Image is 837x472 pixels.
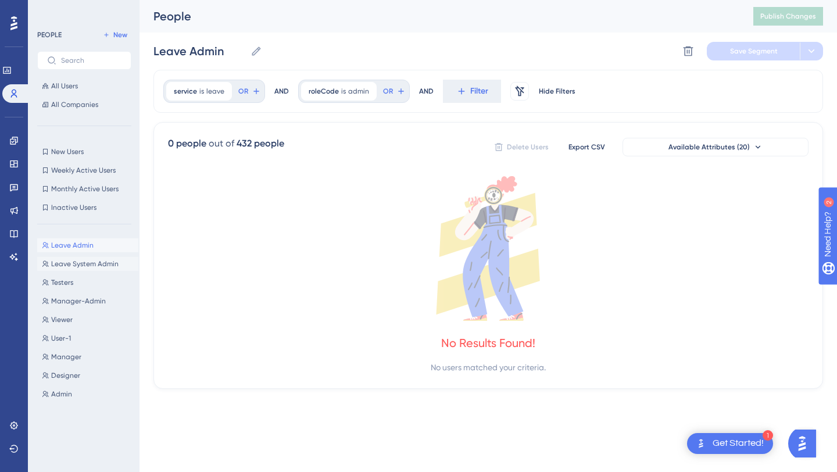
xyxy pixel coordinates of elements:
[37,276,138,289] button: Testers
[431,360,546,374] div: No users matched your criteria.
[37,257,138,271] button: Leave System Admin
[209,137,234,151] div: out of
[61,56,121,65] input: Search
[237,137,284,151] div: 432 people
[99,28,131,42] button: New
[51,296,106,306] span: Manager-Admin
[37,182,131,196] button: Monthly Active Users
[539,87,575,96] span: Hide Filters
[730,47,778,56] span: Save Segment
[37,30,62,40] div: PEOPLE
[37,163,131,177] button: Weekly Active Users
[51,203,96,212] span: Inactive Users
[37,369,138,382] button: Designer
[81,6,84,15] div: 2
[37,294,138,308] button: Manager-Admin
[168,137,206,151] div: 0 people
[238,87,248,96] span: OR
[713,437,764,450] div: Get Started!
[37,331,138,345] button: User-1
[174,87,197,96] span: service
[51,166,116,175] span: Weekly Active Users
[557,138,616,156] button: Export CSV
[51,315,73,324] span: Viewer
[383,87,393,96] span: OR
[348,87,369,96] span: admin
[441,335,535,351] div: No Results Found!
[37,145,131,159] button: New Users
[37,98,131,112] button: All Companies
[707,42,800,60] button: Save Segment
[199,87,204,96] span: is
[341,87,346,96] span: is
[37,387,138,401] button: Admin
[51,278,73,287] span: Testers
[51,184,119,194] span: Monthly Active Users
[760,12,816,21] span: Publish Changes
[668,142,750,152] span: Available Attributes (20)
[51,241,94,250] span: Leave Admin
[687,433,773,454] div: Open Get Started! checklist, remaining modules: 1
[763,430,773,441] div: 1
[753,7,823,26] button: Publish Changes
[274,80,289,103] div: AND
[37,79,131,93] button: All Users
[694,437,708,450] img: launcher-image-alternative-text
[51,259,119,269] span: Leave System Admin
[381,82,407,101] button: OR
[470,84,488,98] span: Filter
[37,350,138,364] button: Manager
[27,3,73,17] span: Need Help?
[419,80,434,103] div: AND
[51,371,80,380] span: Designer
[37,313,138,327] button: Viewer
[309,87,339,96] span: roleCode
[206,87,224,96] span: leave
[623,138,809,156] button: Available Attributes (20)
[507,142,549,152] span: Delete Users
[153,43,246,59] input: Segment Name
[51,100,98,109] span: All Companies
[788,426,823,461] iframe: UserGuiding AI Assistant Launcher
[113,30,127,40] span: New
[492,138,550,156] button: Delete Users
[443,80,501,103] button: Filter
[37,238,138,252] button: Leave Admin
[51,147,84,156] span: New Users
[37,201,131,214] button: Inactive Users
[51,389,72,399] span: Admin
[568,142,605,152] span: Export CSV
[51,334,71,343] span: User-1
[237,82,262,101] button: OR
[153,8,724,24] div: People
[51,352,81,362] span: Manager
[538,82,575,101] button: Hide Filters
[51,81,78,91] span: All Users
